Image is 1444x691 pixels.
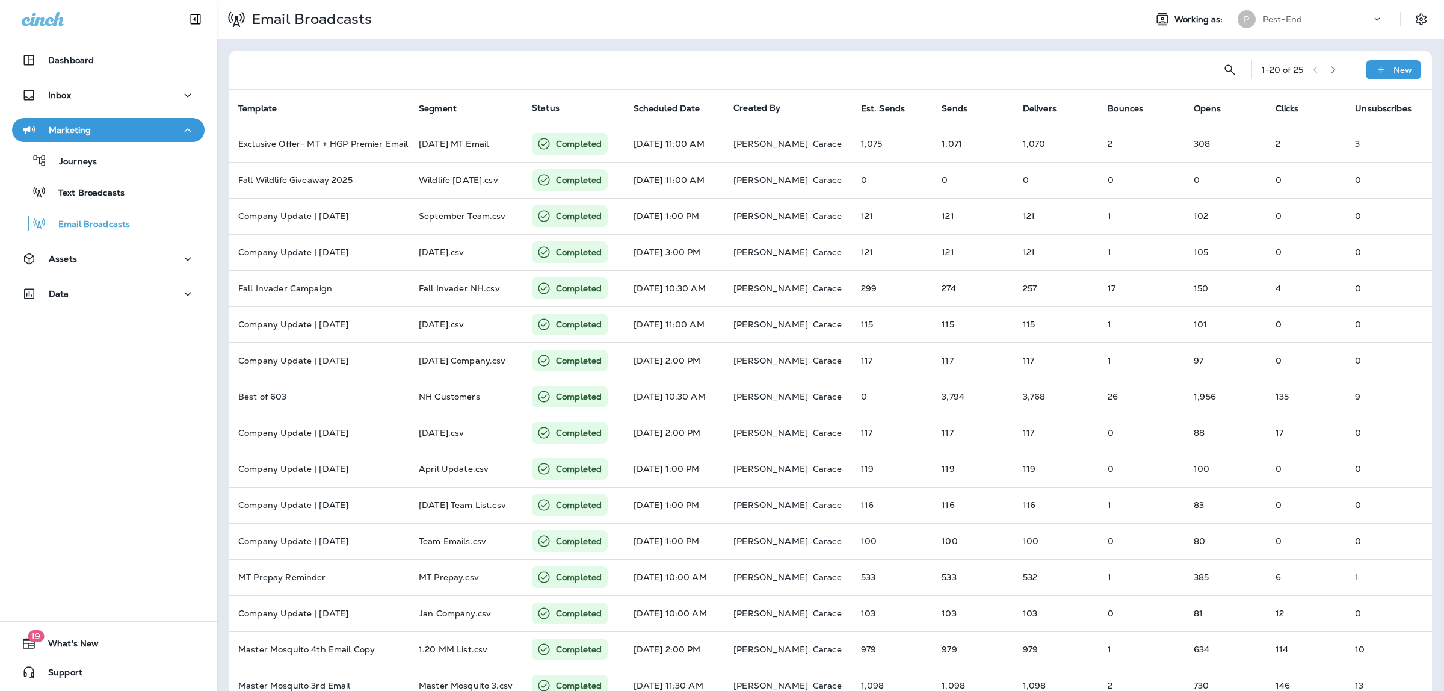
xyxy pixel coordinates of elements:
p: Completed [556,138,602,150]
td: 0 [1098,595,1184,631]
td: [DATE] 1:00 PM [624,523,724,559]
p: [PERSON_NAME] [733,320,808,329]
span: Opens [1194,104,1221,114]
span: March 2025 Team List.csv [419,500,506,510]
td: [DATE] 2:00 PM [624,342,724,379]
td: 119 [932,451,1013,487]
span: 0 [1194,175,1200,185]
p: Carace [813,428,842,438]
td: 100 [932,523,1013,559]
p: Completed [556,607,602,619]
span: Created By [733,102,780,113]
div: 1 - 20 of 25 [1262,65,1303,75]
p: [PERSON_NAME] [733,609,808,618]
td: 0 [1345,595,1432,631]
button: Collapse Sidebar [179,7,212,31]
p: Carace [813,175,842,185]
td: 17 [1098,270,1184,306]
button: Search Email Broadcasts [1218,58,1242,82]
p: Company Update | August 2025 [238,247,400,257]
td: 0 [1345,306,1432,342]
td: 0 [932,162,1013,198]
p: Email Broadcasts [46,219,130,231]
p: Carace [813,464,842,474]
td: 533 [851,559,932,595]
span: Template [238,103,292,114]
td: 0 [851,379,932,415]
p: Best of 603 [238,392,400,401]
span: Open rate:75% (Opens/Sends) [1194,427,1205,438]
span: Click rate:7% (Clicks/Opens) [1276,391,1289,402]
button: Settings [1410,8,1432,30]
p: [PERSON_NAME] [733,356,808,365]
td: 117 [932,342,1013,379]
p: Data [49,289,69,299]
span: August 2025.csv [419,247,464,258]
p: Company Update | February 2025 [238,536,400,546]
td: 1 [1345,559,1432,595]
td: 0 [1013,162,1098,198]
p: Marketing [49,125,91,135]
td: 121 [1013,198,1098,234]
td: [DATE] 2:00 PM [624,631,724,668]
span: Template [238,104,277,114]
span: Unsubscribes [1355,104,1412,114]
p: Carace [813,536,842,546]
td: 117 [1013,415,1098,451]
p: Carace [813,211,842,221]
td: 0 [1345,415,1432,451]
span: 0 [1276,355,1282,366]
span: Open rate:88% (Opens/Sends) [1194,319,1207,330]
p: Completed [556,643,602,655]
span: Click rate:1% (Clicks/Opens) [1276,138,1280,149]
p: Carace [813,139,842,149]
span: October 2025 MT Email [419,138,489,149]
p: Master Mosquito 3rd Email [238,681,400,690]
td: 3,794 [932,379,1013,415]
span: Open rate:52% (Opens/Sends) [1194,391,1216,402]
td: [DATE] 11:00 AM [624,162,724,198]
span: Wildlife Sept 2025.csv [419,175,498,185]
span: Click rate:20% (Clicks/Opens) [1276,680,1290,691]
span: Support [36,668,82,682]
p: Carace [813,320,842,329]
span: What's New [36,639,99,653]
span: 0 [1276,247,1282,258]
p: Carace [813,500,842,510]
p: Carace [813,645,842,654]
span: Jan Company.csv [419,608,491,619]
td: 1 [1098,559,1184,595]
p: Carace [813,681,842,690]
td: [DATE] 10:00 AM [624,595,724,631]
p: Dashboard [48,55,94,65]
span: Segment [419,103,472,114]
p: Company Update | April 2025 [238,464,400,474]
td: 1 [1098,342,1184,379]
span: Sends [942,103,983,114]
td: [DATE] 11:00 AM [624,126,724,162]
td: 1 [1098,234,1184,270]
p: Completed [556,535,602,547]
td: 117 [851,415,932,451]
td: 0 [1345,487,1432,523]
button: 19What's New [12,631,205,655]
span: MT Prepay.csv [419,572,479,583]
span: Open rate:29% (Opens/Sends) [1194,138,1210,149]
span: Master Mosquito 3.csv [419,680,513,691]
span: Status [532,102,560,113]
td: [DATE] 3:00 PM [624,234,724,270]
td: 117 [851,342,932,379]
td: [DATE] 1:00 PM [624,451,724,487]
p: Fall Invader Campaign [238,284,400,293]
span: Scheduled Date [634,104,700,114]
td: [DATE] 2:00 PM [624,415,724,451]
span: May 2025.csv [419,427,464,438]
span: Click rate:3% (Clicks/Opens) [1276,283,1281,294]
span: July 2025.csv [419,319,464,330]
p: Journeys [47,156,97,168]
span: Delivers [1023,104,1057,114]
p: Completed [556,427,602,439]
div: P [1238,10,1256,28]
td: 0 [1098,415,1184,451]
td: 274 [932,270,1013,306]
